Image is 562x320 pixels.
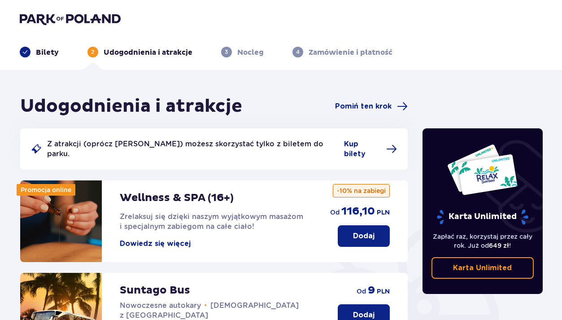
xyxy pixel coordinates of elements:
button: Dodaj [338,225,390,247]
p: Z atrakcji (oprócz [PERSON_NAME]) możesz skorzystać tylko z biletem do parku. [47,139,339,159]
p: Udogodnienia i atrakcje [104,48,192,57]
span: Kup bilety [344,139,381,159]
a: Kup bilety [344,139,397,159]
span: • [205,301,207,310]
h1: Udogodnienia i atrakcje [20,95,242,118]
p: od [357,287,366,296]
span: Nowoczesne autokary [120,301,201,310]
p: Bilety [36,48,59,57]
p: Suntago Bus [120,284,190,297]
p: 3 [225,48,228,56]
span: Zrelaksuj się dzięki naszym wyjątkowym masażom i specjalnym zabiegom na całe ciało! [120,212,303,231]
span: Pomiń ten krok [335,101,392,111]
a: Karta Unlimited [431,257,534,279]
p: PLN [377,287,390,296]
p: Karta Unlimited [436,209,529,225]
p: 2 [91,48,94,56]
p: Nocleg [237,48,264,57]
p: Dodaj [353,231,375,241]
img: attraction [20,180,102,262]
p: od [330,208,340,217]
button: Dowiedz się więcej [120,239,191,249]
p: -10% na zabiegi [333,184,390,197]
p: Dodaj [353,310,375,320]
p: 9 [368,284,375,297]
p: 4 [296,48,300,56]
p: Zamówienie i płatność [309,48,392,57]
p: Karta Unlimited [453,263,512,273]
p: 116,10 [341,205,375,218]
p: PLN [377,208,390,217]
img: Park of Poland logo [20,13,121,25]
div: Promocja online [17,184,75,196]
p: Wellness & SPA (16+) [120,191,234,205]
span: 649 zł [489,242,509,249]
p: Zapłać raz, korzystaj przez cały rok. Już od ! [431,232,534,250]
a: Pomiń ten krok [335,101,408,112]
